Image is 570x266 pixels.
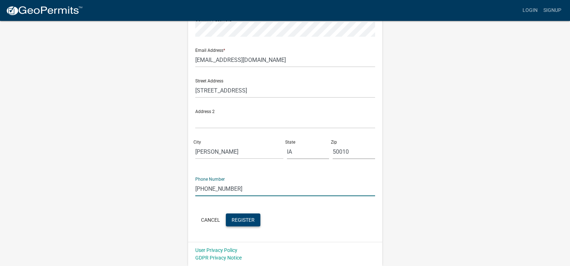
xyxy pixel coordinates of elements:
[195,255,242,261] a: GDPR Privacy Notice
[195,213,226,226] button: Cancel
[195,247,237,253] a: User Privacy Policy
[232,217,255,222] span: Register
[541,4,564,17] a: Signup
[520,4,541,17] a: Login
[226,213,260,226] button: Register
